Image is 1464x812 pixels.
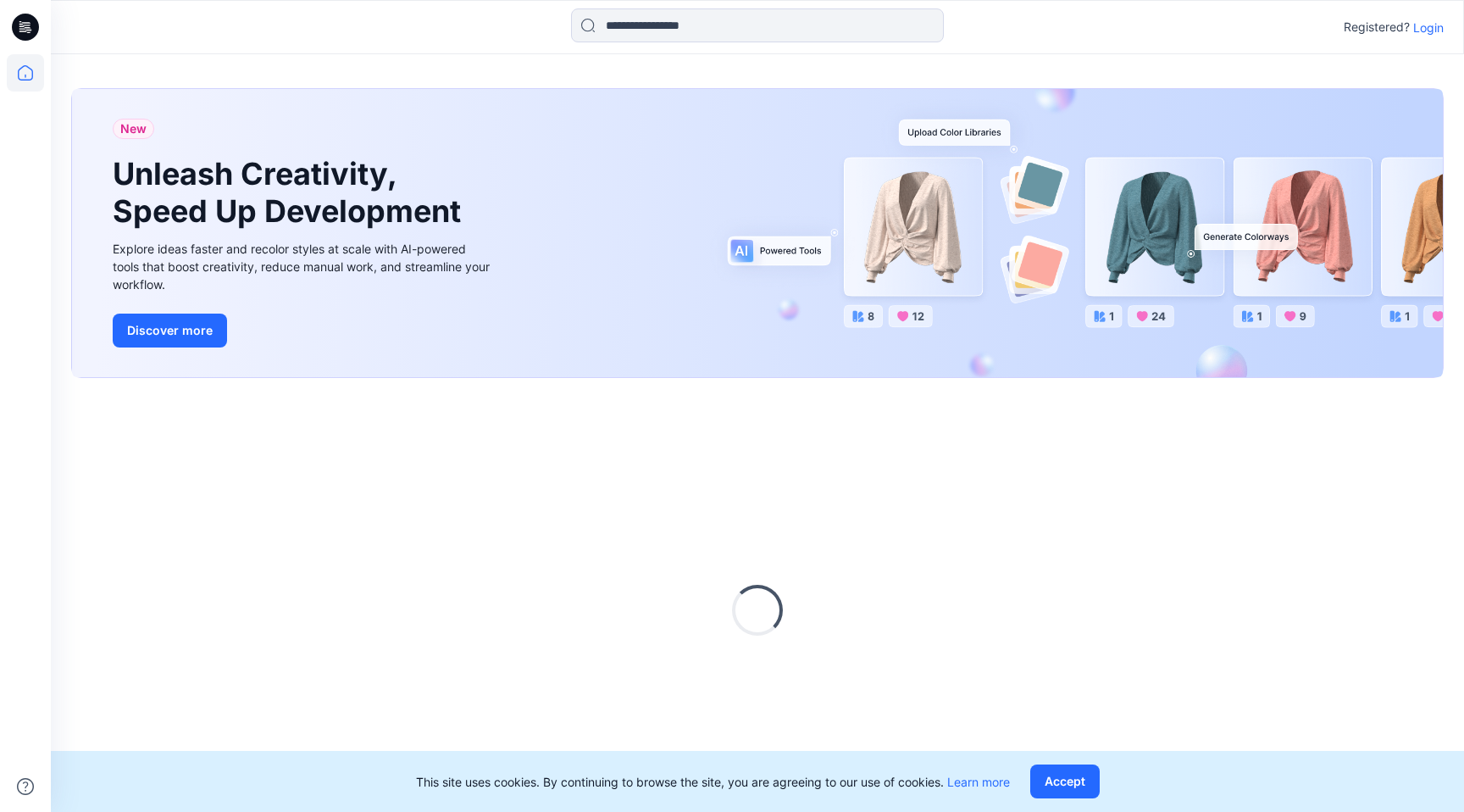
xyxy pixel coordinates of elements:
a: Discover more [113,314,494,348]
p: This site uses cookies. By continuing to browse the site, you are agreeing to our use of cookies. [416,773,1010,791]
p: Registered? [1344,17,1410,37]
button: Accept [1030,765,1100,798]
h1: Unleash Creativity, Speed Up Development [113,156,469,229]
p: Login [1413,19,1444,36]
button: Discover more [113,314,227,348]
a: Learn more [947,775,1010,789]
span: New [120,119,147,139]
div: Explore ideas faster and recolor styles at scale with AI-powered tools that boost creativity, red... [113,240,494,293]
